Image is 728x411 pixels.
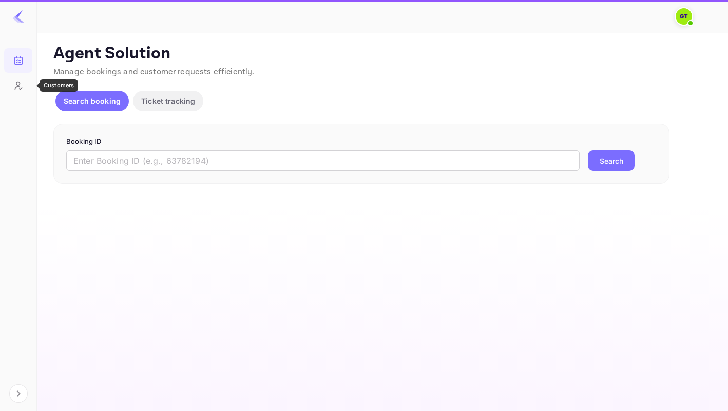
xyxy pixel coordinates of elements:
[53,44,710,64] p: Agent Solution
[4,48,32,72] a: Bookings
[12,10,25,23] img: LiteAPI
[64,95,121,106] p: Search booking
[66,150,580,171] input: Enter Booking ID (e.g., 63782194)
[9,384,28,403] button: Expand navigation
[40,79,78,92] div: Customers
[141,95,195,106] p: Ticket tracking
[676,8,692,25] img: George Thomas
[4,73,32,97] a: Customers
[53,67,255,77] span: Manage bookings and customer requests efficiently.
[588,150,635,171] button: Search
[66,136,657,147] p: Booking ID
